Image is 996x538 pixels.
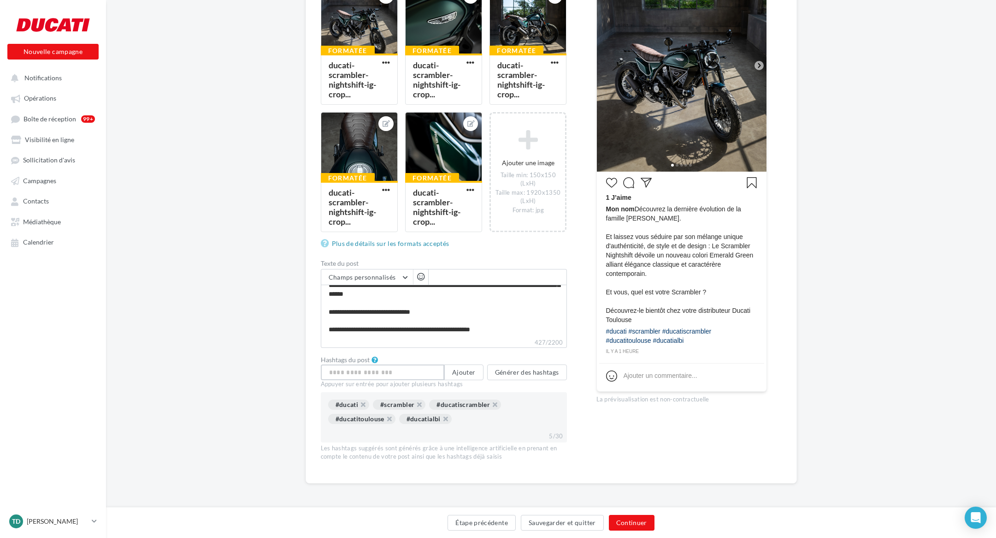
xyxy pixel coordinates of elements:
div: ducati-scrambler-nightshift-ig-crop... [413,187,460,227]
button: Champs personnalisés [321,269,413,285]
span: Sollicitation d'avis [23,156,75,164]
svg: Emoji [606,371,617,382]
a: Campagnes [6,172,100,189]
label: Hashtags du post [321,357,370,363]
div: #ducatitoulouse [328,414,395,424]
span: Contacts [23,197,49,205]
div: #ducati #scrambler #ducatiscrambler #ducatitoulouse #ducatialbi [606,327,757,347]
a: Sollicitation d'avis [6,151,100,168]
div: ducati-scrambler-nightshift-ig-crop... [329,60,376,99]
span: Visibilité en ligne [25,136,74,143]
div: Formatée [489,46,543,56]
div: Open Intercom Messenger [965,507,987,529]
label: Texte du post [321,260,567,267]
div: 1 J’aime [606,193,757,204]
div: ducati-scrambler-nightshift-ig-crop... [329,187,376,227]
div: #ducatiscrambler [429,400,501,410]
div: ducati-scrambler-nightshift-ig-crop... [413,60,460,99]
button: Sauvegarder et quitter [521,515,604,531]
svg: Enregistrer [746,177,757,188]
a: Contacts [6,192,100,209]
div: #ducatialbi [399,414,452,424]
div: Ajouter un commentaire... [623,371,697,380]
span: Mon nom [606,205,635,213]
a: Médiathèque [6,213,100,230]
button: Nouvelle campagne [7,44,99,60]
span: TD [12,517,20,526]
button: Étape précédente [448,515,516,531]
span: Champs personnalisés [329,273,396,281]
a: Calendrier [6,233,100,250]
svg: Commenter [623,177,634,188]
span: Médiathèque [23,218,61,226]
div: 99+ [81,115,95,123]
p: [PERSON_NAME] [27,517,88,526]
span: Campagnes [23,177,56,185]
div: Appuyer sur entrée pour ajouter plusieurs hashtags [321,380,567,389]
div: Formatée [321,173,375,183]
span: Calendrier [23,239,54,246]
div: Formatée [321,46,375,56]
div: Les hashtags suggérés sont générés grâce à une intelligence artificielle en prenant en compte le ... [321,444,567,461]
a: Opérations [6,90,100,106]
a: Boîte de réception99+ [6,110,100,127]
label: 427/2200 [321,338,567,348]
button: Continuer [609,515,654,531]
div: #ducati [328,400,369,410]
div: ducati-scrambler-nightshift-ig-crop... [497,60,545,99]
button: Ajouter [444,365,483,380]
div: La prévisualisation est non-contractuelle [596,392,767,404]
span: Notifications [24,74,62,82]
a: Visibilité en ligne [6,131,100,148]
span: Opérations [24,95,56,102]
button: Générer des hashtags [487,365,567,380]
div: #scrambler [373,400,426,410]
a: Plus de détails sur les formats acceptés [321,238,453,249]
div: il y a 1 heure [606,347,757,356]
svg: Partager la publication [641,177,652,188]
a: TD [PERSON_NAME] [7,513,99,530]
div: Formatée [405,173,459,183]
div: 5/30 [545,430,566,442]
svg: J’aime [606,177,617,188]
span: Découvrez la dernière évolution de la famille [PERSON_NAME]. Et laissez vous séduire par son méla... [606,204,757,324]
button: Notifications [6,69,97,86]
div: Formatée [405,46,459,56]
span: Boîte de réception [24,115,76,123]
